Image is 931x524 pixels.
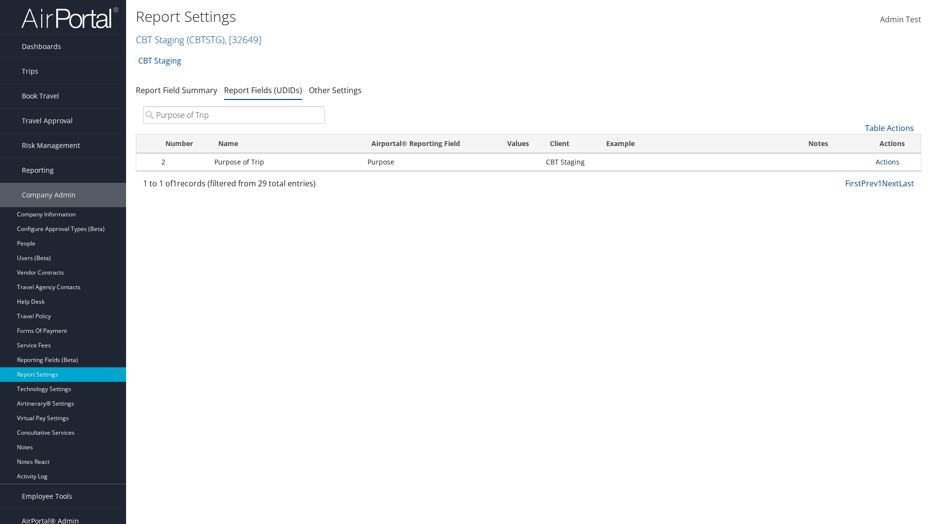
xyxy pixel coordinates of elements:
[225,33,261,46] span: , [ 32649 ]
[136,85,217,96] a: Report Field Summary
[187,33,225,46] span: ( CBTSTG )
[138,51,181,70] a: CBT Staging
[878,178,882,189] a: 1
[22,133,80,158] span: Risk Management
[880,5,921,35] a: Admin Test
[876,157,899,166] a: Actions
[173,178,177,189] span: 1
[224,85,302,96] a: Report Fields (UDIDs)
[209,153,363,171] td: Purpose of Trip
[541,153,598,171] td: CBT Staging
[136,134,157,153] th: : activate to sort column descending
[541,134,598,153] th: Client
[209,134,363,153] th: Name
[22,109,73,133] span: Travel Approval
[136,33,261,46] a: CBT Staging
[597,134,800,153] th: Example
[882,178,899,189] a: Next
[845,178,861,189] a: First
[22,158,54,182] span: Reporting
[22,183,76,207] span: Company Admin
[865,123,914,133] a: Table Actions
[22,84,59,108] span: Book Travel
[143,106,325,124] input: Search
[22,484,72,508] span: Employee Tools
[309,85,362,96] a: Other Settings
[157,153,209,171] td: 2
[363,153,495,171] td: Purpose
[21,6,118,29] img: airportal-logo.png
[143,178,325,194] div: 1 to 1 of records (filtered from 29 total entries)
[880,14,921,25] span: Admin Test
[800,134,871,153] th: Notes
[899,178,914,189] a: Last
[22,34,61,59] span: Dashboards
[861,178,878,189] a: Prev
[157,134,209,153] th: Number
[363,134,495,153] th: Airportal&reg; Reporting Field
[22,59,38,83] span: Trips
[871,134,921,153] th: Actions
[136,6,659,27] h1: Report Settings
[495,134,541,153] th: Values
